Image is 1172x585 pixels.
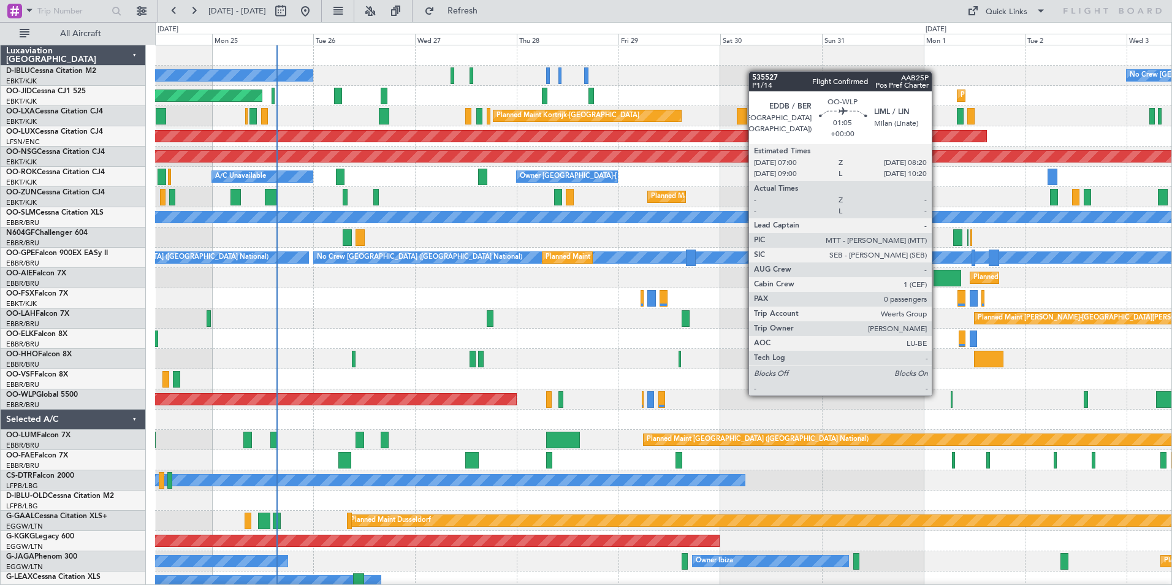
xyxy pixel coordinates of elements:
a: G-GAALCessna Citation XLS+ [6,513,107,520]
a: EBBR/BRU [6,380,39,389]
a: LFSN/ENC [6,137,40,147]
a: EBKT/KJK [6,117,37,126]
div: Planned Maint Dusseldorf [351,511,431,530]
a: EBKT/KJK [6,97,37,106]
a: EBBR/BRU [6,441,39,450]
a: EBBR/BRU [6,218,39,227]
div: Tue 2 [1025,34,1127,45]
input: Trip Number [37,2,108,20]
a: OO-LUXCessna Citation CJ4 [6,128,103,136]
span: G-KGKG [6,533,35,540]
span: OO-NSG [6,148,37,156]
span: G-GAAL [6,513,34,520]
a: EGGW/LTN [6,542,43,551]
a: OO-SLMCessna Citation XLS [6,209,104,216]
a: G-KGKGLegacy 600 [6,533,74,540]
a: OO-JIDCessna CJ1 525 [6,88,86,95]
a: OO-LAHFalcon 7X [6,310,69,318]
span: CS-DTR [6,472,32,480]
a: OO-HHOFalcon 8X [6,351,72,358]
span: OO-VSF [6,371,34,378]
a: OO-FAEFalcon 7X [6,452,68,459]
div: Wed 27 [415,34,517,45]
a: OO-ROKCessna Citation CJ4 [6,169,105,176]
div: Sun 31 [822,34,924,45]
div: Planned Maint Kortrijk-[GEOGRAPHIC_DATA] [497,107,639,125]
a: OO-GPEFalcon 900EX EASy II [6,250,108,257]
a: EBBR/BRU [6,400,39,410]
div: Owner [GEOGRAPHIC_DATA]-[GEOGRAPHIC_DATA] [520,167,685,186]
span: All Aircraft [32,29,129,38]
span: OO-WLP [6,391,36,399]
span: D-IBLU-OLD [6,492,48,500]
a: D-IBLU-OLDCessna Citation M2 [6,492,114,500]
a: EBBR/BRU [6,360,39,369]
span: OO-SLM [6,209,36,216]
a: OO-AIEFalcon 7X [6,270,66,277]
button: Quick Links [961,1,1052,21]
a: OO-NSGCessna Citation CJ4 [6,148,105,156]
span: OO-LAH [6,310,36,318]
div: Planned Maint Kortrijk-[GEOGRAPHIC_DATA] [651,188,794,206]
a: EBBR/BRU [6,279,39,288]
a: EGGW/LTN [6,562,43,572]
div: Mon 1 [924,34,1025,45]
span: OO-FSX [6,290,34,297]
a: EBBR/BRU [6,259,39,268]
a: EBKT/KJK [6,158,37,167]
a: OO-LUMFalcon 7X [6,432,70,439]
span: OO-ELK [6,331,34,338]
a: LFPB/LBG [6,481,38,491]
span: OO-LUM [6,432,37,439]
a: LFPB/LBG [6,502,38,511]
span: OO-JID [6,88,32,95]
div: Sun 24 [110,34,212,45]
div: Sat 30 [720,34,822,45]
a: OO-WLPGlobal 5500 [6,391,78,399]
span: OO-HHO [6,351,38,358]
span: D-IBLU [6,67,30,75]
div: [DATE] [158,25,178,35]
div: Planned Maint [GEOGRAPHIC_DATA] ([GEOGRAPHIC_DATA] National) [647,430,869,449]
span: OO-FAE [6,452,34,459]
a: G-JAGAPhenom 300 [6,553,77,560]
a: N604GFChallenger 604 [6,229,88,237]
a: EBKT/KJK [6,178,37,187]
a: CS-DTRFalcon 2000 [6,472,74,480]
div: Thu 28 [517,34,618,45]
span: OO-ZUN [6,189,37,196]
a: EBBR/BRU [6,319,39,329]
a: OO-ZUNCessna Citation CJ4 [6,189,105,196]
span: Refresh [437,7,489,15]
div: Planned Maint Kortrijk-[GEOGRAPHIC_DATA] [961,86,1103,105]
a: EBKT/KJK [6,299,37,308]
div: Planned Maint [GEOGRAPHIC_DATA] ([GEOGRAPHIC_DATA] National) [546,248,767,267]
a: EBKT/KJK [6,198,37,207]
span: G-JAGA [6,553,34,560]
span: OO-ROK [6,169,37,176]
div: Owner Ibiza [696,552,733,570]
div: A/C Unavailable [215,167,266,186]
button: All Aircraft [13,24,133,44]
div: Planned Maint [GEOGRAPHIC_DATA] ([GEOGRAPHIC_DATA]) [973,269,1166,287]
div: [DATE] [926,25,946,35]
a: EBBR/BRU [6,461,39,470]
span: G-LEAX [6,573,32,581]
div: No Crew [GEOGRAPHIC_DATA] ([GEOGRAPHIC_DATA] National) [63,248,268,267]
div: No Crew [GEOGRAPHIC_DATA] ([GEOGRAPHIC_DATA] National) [317,248,522,267]
div: Fri 29 [618,34,720,45]
a: EBKT/KJK [6,77,37,86]
span: OO-GPE [6,250,35,257]
a: EGGW/LTN [6,522,43,531]
button: Refresh [419,1,492,21]
span: N604GF [6,229,35,237]
div: Tue 26 [313,34,415,45]
a: EBBR/BRU [6,340,39,349]
a: OO-ELKFalcon 8X [6,331,67,338]
span: [DATE] - [DATE] [208,6,266,17]
span: OO-AIE [6,270,32,277]
span: OO-LUX [6,128,35,136]
div: Mon 25 [212,34,314,45]
a: OO-VSFFalcon 8X [6,371,68,378]
a: D-IBLUCessna Citation M2 [6,67,96,75]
